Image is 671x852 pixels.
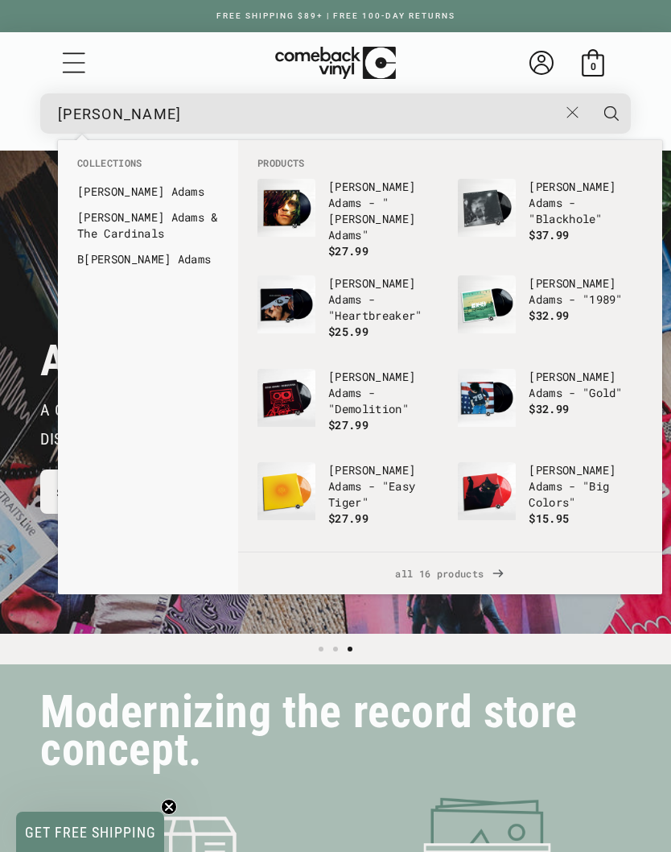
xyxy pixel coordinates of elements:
[328,179,442,243] p: ms - " ms"
[450,171,650,264] li: products: Ryan Adams - "Blackhole"
[557,95,587,130] button: Close
[69,246,227,272] li: collections: Bryan Adams
[458,275,642,353] a: Ryan Adams - "1989" [PERSON_NAME] Adams - "1989" $32.99
[328,243,368,258] span: $27.99
[249,361,450,454] li: products: Ryan Adams - "Demolition"
[249,454,450,548] li: products: Ryan Adams - "Easy Tiger"
[40,400,414,449] span: a catalog of 10,000+ Titles that are all worth discovering.
[178,251,198,267] b: Ada
[328,385,348,400] b: Ada
[328,642,343,656] button: Load slide 2 of 3
[328,324,368,339] span: $25.99
[529,511,569,526] span: $15.95
[58,97,558,130] input: When autocomplete results are available use up and down arrows to review and enter to select
[257,369,442,446] a: Ryan Adams - "Demolition" [PERSON_NAME] Adams - "Demolition" $27.99
[529,462,642,511] p: ms - "Big Colors"
[249,548,450,641] li: products: Ryan Adams - "Love Is Hell"
[328,275,415,291] b: [PERSON_NAME]
[328,179,415,194] b: [PERSON_NAME]
[591,60,596,72] span: 0
[257,275,442,353] a: Ryan Adams - "Heartbreaker" [PERSON_NAME] Adams - "Heartbreaker" $25.99
[40,469,169,514] a: shop now
[328,227,348,242] b: Ada
[328,369,415,384] b: [PERSON_NAME]
[77,184,164,199] b: [PERSON_NAME]
[257,179,442,259] a: Ryan Adams - "Ryan Adams" [PERSON_NAME] Adams - "[PERSON_NAME] Adams" $27.99
[84,251,171,267] b: [PERSON_NAME]
[328,211,415,226] b: [PERSON_NAME]
[58,140,238,280] div: Collections
[328,195,348,210] b: Ada
[257,275,315,333] img: Ryan Adams - "Heartbreaker"
[328,417,368,432] span: $27.99
[238,140,662,552] div: Products
[171,184,191,199] b: Ada
[328,511,368,526] span: $27.99
[257,462,442,540] a: Ryan Adams - "Easy Tiger" [PERSON_NAME] Adams - "Easy Tiger" $27.99
[238,552,662,594] div: View All
[529,292,549,307] b: Ada
[69,179,227,205] li: collections: Ryan Adams
[529,179,615,194] b: [PERSON_NAME]
[77,184,219,200] a: [PERSON_NAME] Adams
[458,275,516,333] img: Ryan Adams - "1989"
[458,369,642,446] a: Ryan Adams - "Gold" [PERSON_NAME] Adams - "Gold" $32.99
[529,275,615,291] b: [PERSON_NAME]
[343,642,357,656] button: Load slide 3 of 3
[257,369,315,427] img: Ryan Adams - "Demolition"
[328,275,442,324] p: ms - "Heartbreaker"
[591,93,632,134] button: Search
[328,462,442,511] p: ms - "Easy Tiger"
[77,209,219,242] a: [PERSON_NAME] Adams & The Cardinals
[40,693,631,769] h2: Modernizing the record store concept.
[458,462,642,540] a: Ryan Adams - "Big Colors" [PERSON_NAME] Adams - "Big Colors" $15.95
[25,824,156,841] span: GET FREE SHIPPING
[69,156,227,179] li: Collections
[275,47,396,80] img: ComebackVinyl.com
[529,308,569,323] span: $32.99
[529,385,549,400] b: Ada
[529,478,549,494] b: Ada
[328,462,415,478] b: [PERSON_NAME]
[171,209,191,225] b: Ada
[458,369,516,427] img: Ryan Adams - "Gold"
[69,205,227,246] li: collections: Ryan Adams & The Cardinals
[200,11,471,20] a: FREE SHIPPING $89+ | FREE 100-DAY RETURNS
[249,171,450,267] li: products: Ryan Adams - "Ryan Adams"
[249,156,651,171] li: Products
[458,179,642,256] a: Ryan Adams - "Blackhole" [PERSON_NAME] Adams - "Blackhole" $37.99
[450,548,650,641] li: products: Ryan Adams - "Ashes & Fire"
[450,267,650,361] li: products: Ryan Adams - "1989"
[529,401,569,416] span: $32.99
[77,251,219,267] a: B[PERSON_NAME] Adams
[60,49,88,77] summary: Menu
[450,361,650,454] li: products: Ryan Adams - "Gold"
[257,462,315,520] img: Ryan Adams - "Easy Tiger"
[328,292,348,307] b: Ada
[328,478,348,494] b: Ada
[238,552,662,594] a: all 16 products
[529,275,642,308] p: ms - "1989"
[529,195,549,210] b: Ada
[458,462,516,520] img: Ryan Adams - "Big Colors"
[529,369,615,384] b: [PERSON_NAME]
[529,227,569,242] span: $37.99
[251,552,649,594] span: all 16 products
[249,267,450,361] li: products: Ryan Adams - "Heartbreaker"
[529,179,642,227] p: ms - "Blackhole"
[458,179,516,237] img: Ryan Adams - "Blackhole"
[328,369,442,417] p: ms - "Demolition"
[40,334,258,387] h2: All Records
[16,812,164,852] div: GET FREE SHIPPINGClose teaser
[314,642,328,656] button: Load slide 1 of 3
[77,209,164,225] b: [PERSON_NAME]
[529,369,642,401] p: ms - "Gold"
[257,179,315,237] img: Ryan Adams - "Ryan Adams"
[450,454,650,548] li: products: Ryan Adams - "Big Colors"
[40,93,631,134] div: Search
[529,462,615,478] b: [PERSON_NAME]
[161,799,177,815] button: Close teaser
